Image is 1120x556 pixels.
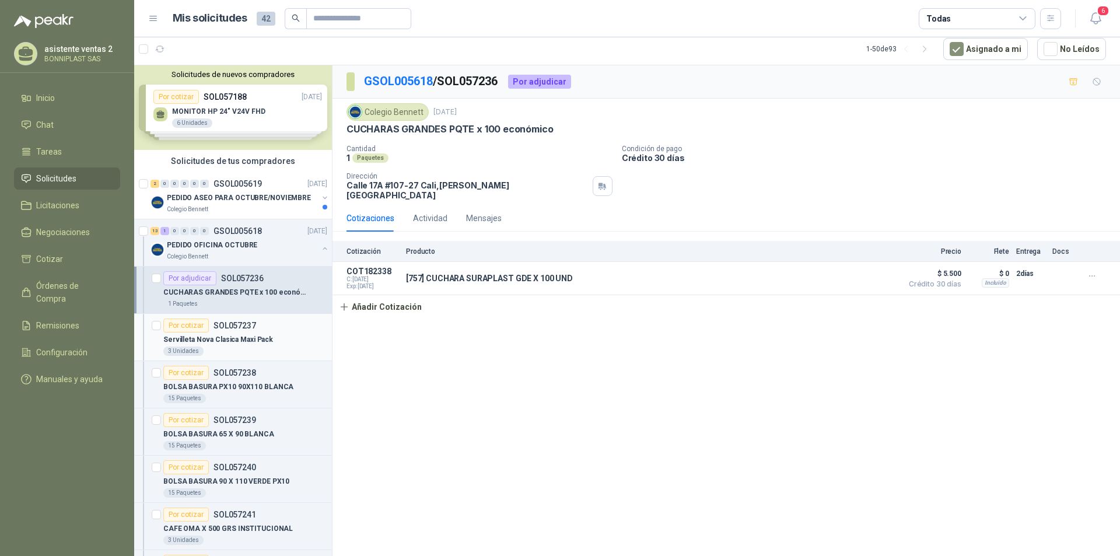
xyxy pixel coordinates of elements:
[14,194,120,216] a: Licitaciones
[622,153,1115,163] p: Crédito 30 días
[346,283,399,290] span: Exp: [DATE]
[150,195,164,209] img: Company Logo
[968,247,1009,256] p: Flete
[36,253,63,265] span: Cotizar
[44,45,117,53] p: asistente ventas 2
[170,180,179,188] div: 0
[213,416,256,424] p: SOL057239
[14,141,120,163] a: Tareas
[14,14,73,28] img: Logo peakr
[160,227,169,235] div: 1
[213,510,256,519] p: SOL057241
[307,179,327,190] p: [DATE]
[1085,8,1106,29] button: 6
[150,224,330,261] a: 13 1 0 0 0 0 GSOL005618[DATE] Company LogoPEDIDO OFICINA OCTUBREColegio Bennett
[163,319,209,333] div: Por cotizar
[190,227,199,235] div: 0
[14,248,120,270] a: Cotizar
[163,271,216,285] div: Por adjudicar
[163,382,293,393] p: BOLSA BASURA PX10 90X110 BLANCA
[346,180,588,200] p: Calle 17A #107-27 Cali , [PERSON_NAME][GEOGRAPHIC_DATA]
[433,107,457,118] p: [DATE]
[173,10,247,27] h1: Mis solicitudes
[163,460,209,474] div: Por cotizar
[160,180,169,188] div: 0
[150,243,164,257] img: Company Logo
[508,75,571,89] div: Por adjudicar
[14,275,120,310] a: Órdenes de Compra
[346,103,429,121] div: Colegio Bennett
[36,145,62,158] span: Tareas
[346,247,399,256] p: Cotización
[866,40,934,58] div: 1 - 50 de 93
[349,106,362,118] img: Company Logo
[163,488,206,498] div: 15 Paquetes
[200,227,209,235] div: 0
[170,227,179,235] div: 0
[406,247,896,256] p: Producto
[163,366,209,380] div: Por cotizar
[982,278,1009,288] div: Incluido
[134,65,332,150] div: Solicitudes de nuevos compradoresPor cotizarSOL057188[DATE] MONITOR HP 24" V24V FHD6 UnidadesPor ...
[163,476,289,487] p: BOLSA BASURA 90 X 110 VERDE PX10
[36,118,54,131] span: Chat
[1097,5,1109,16] span: 6
[134,150,332,172] div: Solicitudes de tus compradores
[167,193,311,204] p: PEDIDO ASEO PARA OCTUBRE/NOVIEMBRE
[466,212,502,225] div: Mensajes
[213,369,256,377] p: SOL057238
[163,334,273,345] p: Servilleta Nova Clasica Maxi Pack
[167,252,208,261] p: Colegio Bennett
[14,114,120,136] a: Chat
[36,346,87,359] span: Configuración
[167,240,257,251] p: PEDIDO OFICINA OCTUBRE
[346,123,553,135] p: CUCHARAS GRANDES PQTE x 100 económico
[1016,267,1045,281] p: 2 días
[213,180,262,188] p: GSOL005619
[292,14,300,22] span: search
[134,314,332,361] a: Por cotizarSOL057237Servilleta Nova Clasica Maxi Pack3 Unidades
[903,247,961,256] p: Precio
[346,212,394,225] div: Cotizaciones
[903,267,961,281] span: $ 5.500
[257,12,275,26] span: 42
[163,508,209,522] div: Por cotizar
[163,413,209,427] div: Por cotizar
[14,221,120,243] a: Negociaciones
[221,274,264,282] p: SOL057236
[14,87,120,109] a: Inicio
[364,72,499,90] p: / SOL057236
[903,281,961,288] span: Crédito 30 días
[346,267,399,276] p: COT182338
[364,74,433,88] a: GSOL005618
[307,226,327,237] p: [DATE]
[14,314,120,337] a: Remisiones
[200,180,209,188] div: 0
[139,70,327,79] button: Solicitudes de nuevos compradores
[36,373,103,386] span: Manuales y ayuda
[36,172,76,185] span: Solicitudes
[134,361,332,408] a: Por cotizarSOL057238BOLSA BASURA PX10 90X110 BLANCA15 Paquetes
[163,441,206,450] div: 15 Paquetes
[44,55,117,62] p: BONNIPLAST SAS
[346,145,612,153] p: Cantidad
[134,503,332,550] a: Por cotizarSOL057241CAFE OMA X 500 GRS INSTITUCIONAL3 Unidades
[180,227,189,235] div: 0
[134,456,332,503] a: Por cotizarSOL057240BOLSA BASURA 90 X 110 VERDE PX1015 Paquetes
[163,299,202,309] div: 1 Paquetes
[163,287,309,298] p: CUCHARAS GRANDES PQTE x 100 económico
[180,180,189,188] div: 0
[926,12,951,25] div: Todas
[36,199,79,212] span: Licitaciones
[150,180,159,188] div: 2
[150,177,330,214] a: 2 0 0 0 0 0 GSOL005619[DATE] Company LogoPEDIDO ASEO PARA OCTUBRE/NOVIEMBREColegio Bennett
[163,536,204,545] div: 3 Unidades
[36,226,90,239] span: Negociaciones
[163,523,293,534] p: CAFE OMA X 500 GRS INSTITUCIONAL
[968,267,1009,281] p: $ 0
[167,205,208,214] p: Colegio Bennett
[163,394,206,403] div: 15 Paquetes
[213,321,256,330] p: SOL057237
[36,92,55,104] span: Inicio
[150,227,159,235] div: 13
